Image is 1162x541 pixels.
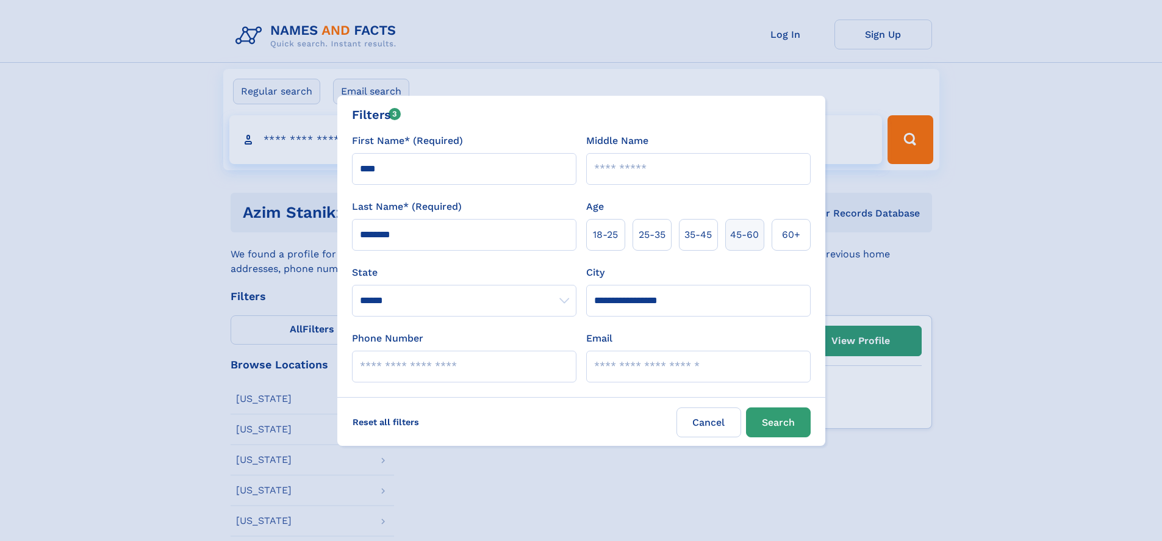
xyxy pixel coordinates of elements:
[782,228,800,242] span: 60+
[586,265,604,280] label: City
[586,199,604,214] label: Age
[746,407,811,437] button: Search
[352,106,401,124] div: Filters
[352,134,463,148] label: First Name* (Required)
[593,228,618,242] span: 18‑25
[586,331,612,346] label: Email
[352,265,576,280] label: State
[730,228,759,242] span: 45‑60
[586,134,648,148] label: Middle Name
[676,407,741,437] label: Cancel
[345,407,427,437] label: Reset all filters
[352,331,423,346] label: Phone Number
[352,199,462,214] label: Last Name* (Required)
[684,228,712,242] span: 35‑45
[639,228,665,242] span: 25‑35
